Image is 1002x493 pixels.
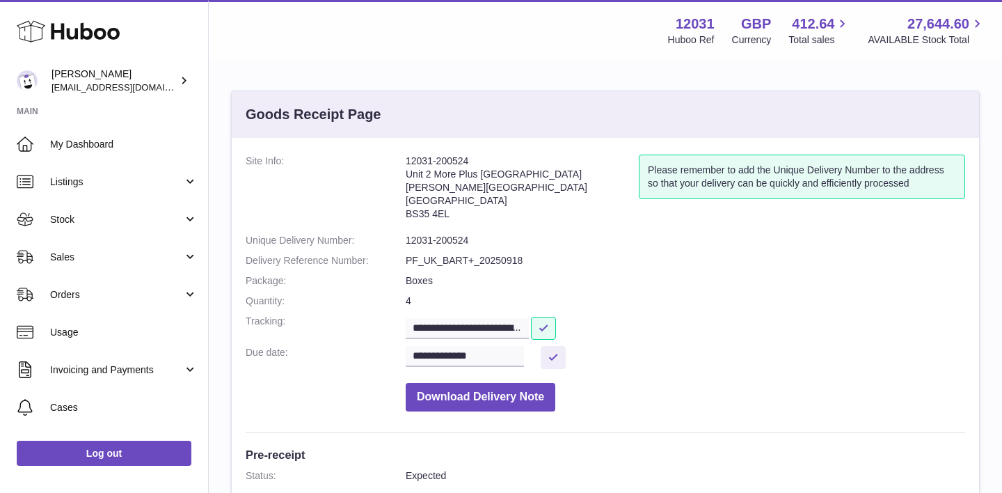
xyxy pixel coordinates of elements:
[868,15,985,47] a: 27,644.60 AVAILABLE Stock Total
[51,81,205,93] span: [EMAIL_ADDRESS][DOMAIN_NAME]
[788,15,850,47] a: 412.64 Total sales
[246,274,406,288] dt: Package:
[246,469,406,483] dt: Status:
[50,138,198,151] span: My Dashboard
[246,254,406,267] dt: Delivery Reference Number:
[406,234,965,247] dd: 12031-200524
[246,105,381,124] h3: Goods Receipt Page
[246,315,406,339] dt: Tracking:
[246,234,406,247] dt: Unique Delivery Number:
[406,383,555,412] button: Download Delivery Note
[406,295,965,308] dd: 4
[406,274,965,288] dd: Boxes
[50,175,183,189] span: Listings
[246,346,406,369] dt: Due date:
[732,33,772,47] div: Currency
[17,441,191,466] a: Log out
[676,15,715,33] strong: 12031
[868,33,985,47] span: AVAILABLE Stock Total
[50,288,183,302] span: Orders
[406,155,639,227] address: 12031-200524 Unit 2 More Plus [GEOGRAPHIC_DATA] [PERSON_NAME][GEOGRAPHIC_DATA] [GEOGRAPHIC_DATA] ...
[51,68,177,94] div: [PERSON_NAME]
[50,401,198,414] span: Cases
[788,33,850,47] span: Total sales
[639,155,965,199] div: Please remember to add the Unique Delivery Number to the address so that your delivery can be qui...
[50,213,183,226] span: Stock
[50,363,183,377] span: Invoicing and Payments
[246,295,406,308] dt: Quantity:
[246,155,406,227] dt: Site Info:
[406,254,965,267] dd: PF_UK_BART+_20250918
[741,15,771,33] strong: GBP
[406,469,965,483] dd: Expected
[50,326,198,339] span: Usage
[907,15,969,33] span: 27,644.60
[50,251,183,264] span: Sales
[17,70,38,91] img: admin@makewellforyou.com
[792,15,834,33] span: 412.64
[246,447,965,462] h3: Pre-receipt
[668,33,715,47] div: Huboo Ref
